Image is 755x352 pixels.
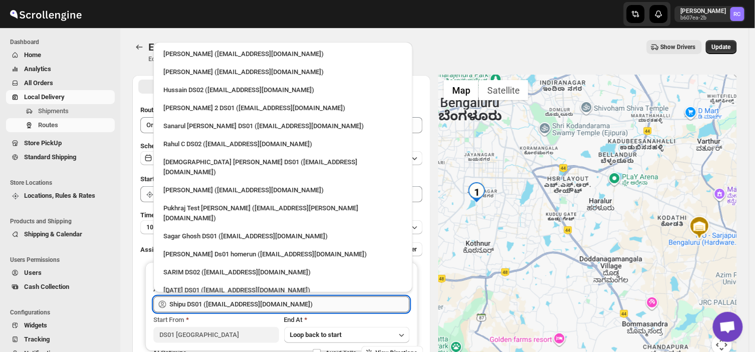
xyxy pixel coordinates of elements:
[24,283,69,290] span: Cash Collection
[6,189,115,203] button: Locations, Rules & Rates
[140,142,180,150] span: Scheduled for
[467,182,487,202] div: 1
[24,93,65,101] span: Local Delivery
[24,192,95,199] span: Locations, Rules & Rates
[163,139,403,149] div: Rahul C DS02 ([EMAIL_ADDRESS][DOMAIN_NAME])
[10,38,115,46] span: Dashboard
[6,48,115,62] button: Home
[284,327,410,343] button: Loop back to start
[153,226,413,244] li: Sagar Ghosh DS01 (loneyoj483@downlor.com)
[148,55,230,63] p: Edit/update your created route
[163,231,403,241] div: Sagar Ghosh DS01 ([EMAIL_ADDRESS][DOMAIN_NAME])
[153,98,413,116] li: Ali Husain 2 DS01 (petec71113@advitize.com)
[713,312,743,342] a: Open chat
[163,121,403,131] div: Sanarul [PERSON_NAME] DS01 ([EMAIL_ADDRESS][DOMAIN_NAME])
[163,249,403,259] div: [PERSON_NAME] Ds01 homerun ([EMAIL_ADDRESS][DOMAIN_NAME])
[140,220,423,234] button: 10 minutes
[10,256,115,264] span: Users Permissions
[6,104,115,118] button: Shipments
[153,62,413,80] li: Mujakkir Benguli (voweh79617@daypey.com)
[153,46,413,62] li: Rahul Chopra (pukhraj@home-run.co)
[6,76,115,90] button: All Orders
[38,107,69,115] span: Shipments
[675,6,745,22] button: User menu
[138,80,281,94] button: All Route Options
[284,315,410,325] div: End At
[153,134,413,152] li: Rahul C DS02 (rahul.chopra@home-run.co)
[163,85,403,95] div: Hussain DS02 ([EMAIL_ADDRESS][DOMAIN_NAME])
[6,280,115,294] button: Cash Collection
[444,80,479,100] button: Show street map
[647,40,702,54] button: Show Drivers
[153,198,413,226] li: Pukhraj Test Grewal (lesogip197@pariag.com)
[146,223,176,231] span: 10 minutes
[163,285,403,295] div: [DATE] DS01 ([EMAIL_ADDRESS][DOMAIN_NAME])
[24,79,53,87] span: All Orders
[6,118,115,132] button: Routes
[6,332,115,346] button: Tracking
[140,211,181,219] span: Time Per Stop
[661,43,696,51] span: Show Drivers
[290,331,342,338] span: Loop back to start
[163,103,403,113] div: [PERSON_NAME] 2 DS01 ([EMAIL_ADDRESS][DOMAIN_NAME])
[479,80,528,100] button: Show satellite imagery
[153,80,413,98] li: Hussain DS02 (jarav60351@abatido.com)
[24,230,82,238] span: Shipping & Calendar
[163,49,403,59] div: [PERSON_NAME] ([EMAIL_ADDRESS][DOMAIN_NAME])
[8,2,83,27] img: ScrollEngine
[24,321,47,329] span: Widgets
[153,244,413,262] li: Sourav Ds01 homerun (bamij29633@eluxeer.com)
[140,175,220,183] span: Start Location (Warehouse)
[153,262,413,280] li: SARIM DS02 (xititor414@owlny.com)
[140,151,423,165] button: [DATE]|[DATE]
[24,65,51,73] span: Analytics
[706,40,737,54] button: Update
[681,7,726,15] p: [PERSON_NAME]
[163,67,403,77] div: [PERSON_NAME] ([EMAIL_ADDRESS][DOMAIN_NAME])
[163,185,403,195] div: [PERSON_NAME] ([EMAIL_ADDRESS][DOMAIN_NAME])
[734,11,741,18] text: RC
[10,217,115,225] span: Products and Shipping
[24,335,50,343] span: Tracking
[10,308,115,316] span: Configurations
[153,180,413,198] li: Vikas Rathod (lolegiy458@nalwan.com)
[153,116,413,134] li: Sanarul Haque DS01 (fefifag638@adosnan.com)
[132,40,146,54] button: Routes
[10,179,115,187] span: Store Locations
[24,51,41,59] span: Home
[6,227,115,241] button: Shipping & Calendar
[24,153,76,161] span: Standard Shipping
[6,266,115,280] button: Users
[730,7,744,21] span: Rahul Chopra
[163,203,403,223] div: Pukhraj Test [PERSON_NAME] ([EMAIL_ADDRESS][PERSON_NAME][DOMAIN_NAME])
[24,269,42,276] span: Users
[153,316,184,323] span: Start From
[681,15,726,21] p: b607ea-2b
[140,246,167,253] span: Assign to
[153,280,413,298] li: Raja DS01 (gasecig398@owlny.com)
[140,106,175,114] span: Route Name
[163,157,403,177] div: [DEMOGRAPHIC_DATA] [PERSON_NAME] DS01 ([EMAIL_ADDRESS][DOMAIN_NAME])
[163,267,403,277] div: SARIM DS02 ([EMAIL_ADDRESS][DOMAIN_NAME])
[6,62,115,76] button: Analytics
[6,318,115,332] button: Widgets
[24,139,62,147] span: Store PickUp
[153,152,413,180] li: Islam Laskar DS01 (vixib74172@ikowat.com)
[38,121,58,129] span: Routes
[169,296,410,312] input: Search assignee
[712,43,731,51] span: Update
[140,117,423,133] input: Eg: Bengaluru Route
[148,41,194,53] span: Edit Route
